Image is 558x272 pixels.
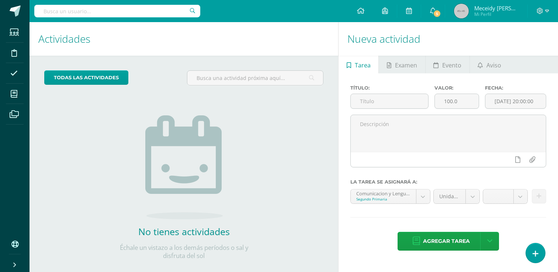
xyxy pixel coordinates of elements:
label: La tarea se asignará a: [350,179,546,185]
a: Aviso [470,56,509,73]
h2: No tienes actividades [110,225,258,238]
span: Evento [442,56,461,74]
input: Título [351,94,428,108]
img: no_activities.png [145,115,223,219]
div: Segundo Primaria [356,196,410,202]
span: Mi Perfil [474,11,519,17]
label: Valor: [434,85,479,91]
label: Fecha: [485,85,546,91]
p: Échale un vistazo a los demás períodos o sal y disfruta del sol [110,244,258,260]
a: todas las Actividades [44,70,128,85]
label: Título: [350,85,429,91]
a: Unidad 4 [434,189,480,203]
a: Comunicacion y Lenguaje 'A'Segundo Primaria [351,189,430,203]
span: Aviso [486,56,501,74]
input: Busca un usuario... [34,5,200,17]
span: 5 [433,10,441,18]
h1: Actividades [38,22,329,56]
span: Tarea [355,56,371,74]
a: Evento [426,56,469,73]
a: Examen [379,56,425,73]
img: 45x45 [454,4,469,18]
input: Busca una actividad próxima aquí... [187,71,323,85]
h1: Nueva actividad [347,22,549,56]
input: Puntos máximos [435,94,479,108]
span: Meceidy [PERSON_NAME] [474,4,519,12]
span: Agregar tarea [423,232,470,250]
a: Tarea [339,56,378,73]
input: Fecha de entrega [485,94,546,108]
div: Comunicacion y Lenguaje 'A' [356,189,410,196]
span: Unidad 4 [439,189,460,203]
span: Examen [395,56,417,74]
